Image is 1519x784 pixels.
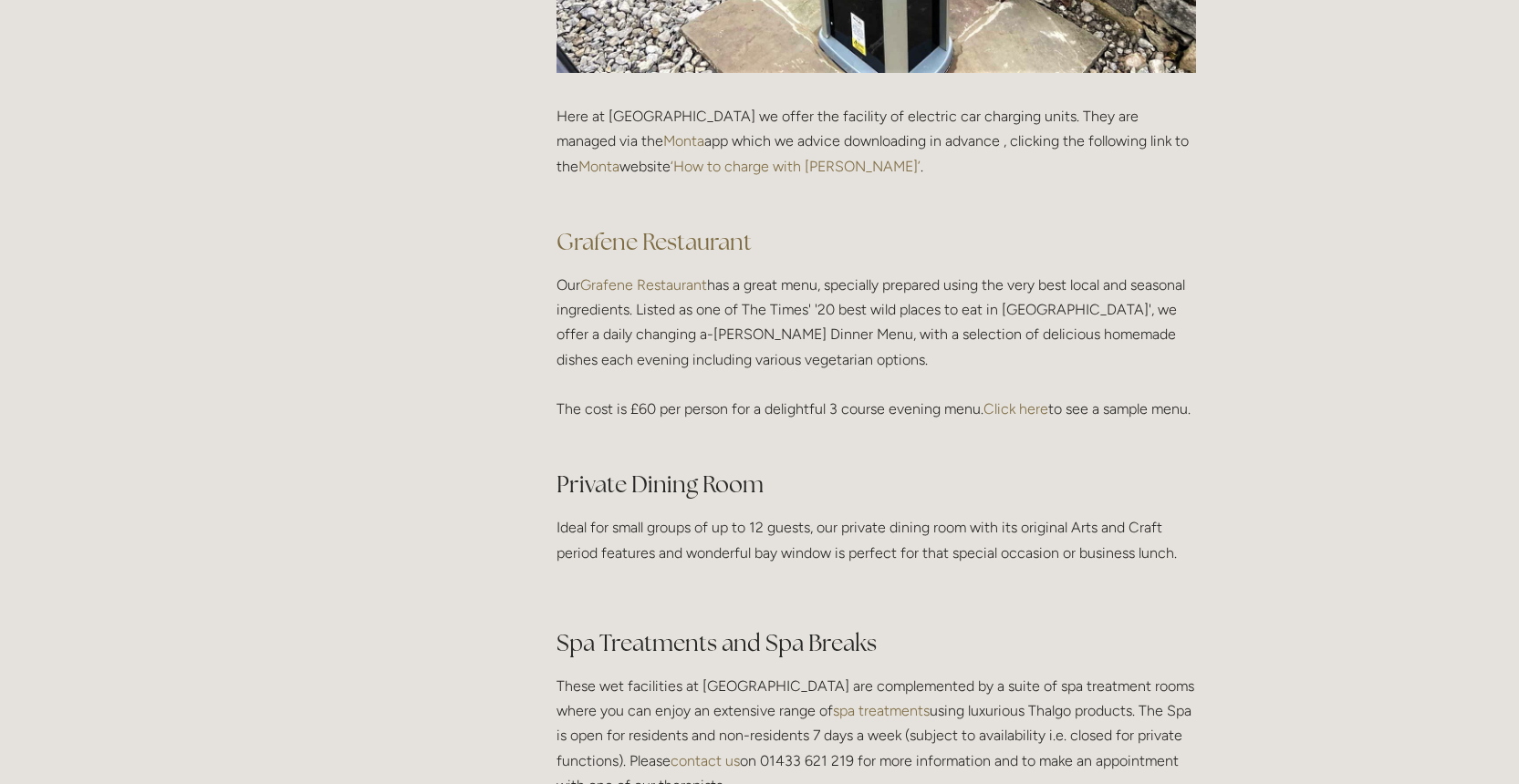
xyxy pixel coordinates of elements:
[833,702,930,719] a: spa treatments
[580,276,707,294] a: Grafene Restaurant
[557,227,752,256] a: Grafene Restaurant
[557,627,1196,659] h2: Spa Treatments and Spa Breaks
[663,132,704,150] a: Monta
[671,752,740,769] a: contact us
[578,158,619,175] a: Monta
[557,469,1196,500] h2: Private Dining Room
[557,104,1196,203] p: Here at [GEOGRAPHIC_DATA] we offer the facility of electric car charging units. They are managed ...
[557,515,1196,564] p: Ideal for small groups of up to 12 guests, our private dining room with its original Arts and Cra...
[557,273,1196,446] p: Our has a great menu, specially prepared using the very best local and seasonal ingredients. List...
[983,400,1048,418] a: Click here
[671,158,921,175] a: ‘How to charge with [PERSON_NAME]’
